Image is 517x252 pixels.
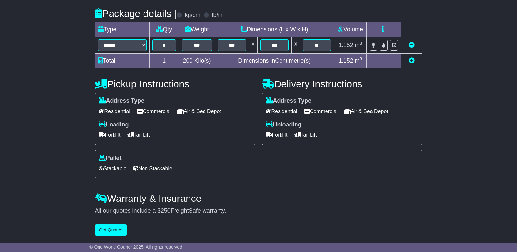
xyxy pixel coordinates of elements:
[149,54,179,68] td: 1
[304,106,338,116] span: Commercial
[409,42,415,48] a: Remove this item
[409,57,415,64] a: Add new item
[215,54,334,68] td: Dimensions in Centimetre(s)
[133,163,172,173] span: Non Stackable
[137,106,171,116] span: Commercial
[294,130,317,140] span: Tail Lift
[266,121,302,128] label: Unloading
[89,245,184,250] span: © One World Courier 2025. All rights reserved.
[215,22,334,37] td: Dimensions (L x W x H)
[99,155,122,162] label: Pallet
[179,54,215,68] td: Kilo(s)
[266,130,288,140] span: Forklift
[161,207,171,214] span: 250
[179,22,215,37] td: Weight
[183,57,193,64] span: 200
[95,79,255,89] h4: Pickup Instructions
[360,56,362,61] sup: 3
[339,42,353,48] span: 1.152
[95,207,422,215] div: All our quotes include a $ FreightSafe warranty.
[249,37,257,54] td: x
[266,97,312,105] label: Address Type
[344,106,388,116] span: Air & Sea Depot
[355,57,362,64] span: m
[99,130,121,140] span: Forklift
[95,193,422,204] h4: Warranty & Insurance
[95,22,149,37] td: Type
[99,163,127,173] span: Stackable
[262,79,422,89] h4: Delivery Instructions
[266,106,297,116] span: Residential
[360,41,362,46] sup: 3
[212,12,222,19] label: lb/in
[95,224,127,236] button: Get Quotes
[127,130,150,140] span: Tail Lift
[339,57,353,64] span: 1.152
[291,37,300,54] td: x
[185,12,200,19] label: kg/cm
[99,97,144,105] label: Address Type
[177,106,221,116] span: Air & Sea Depot
[95,8,177,19] h4: Package details |
[95,54,149,68] td: Total
[99,121,129,128] label: Loading
[355,42,362,48] span: m
[149,22,179,37] td: Qty
[99,106,130,116] span: Residential
[334,22,367,37] td: Volume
